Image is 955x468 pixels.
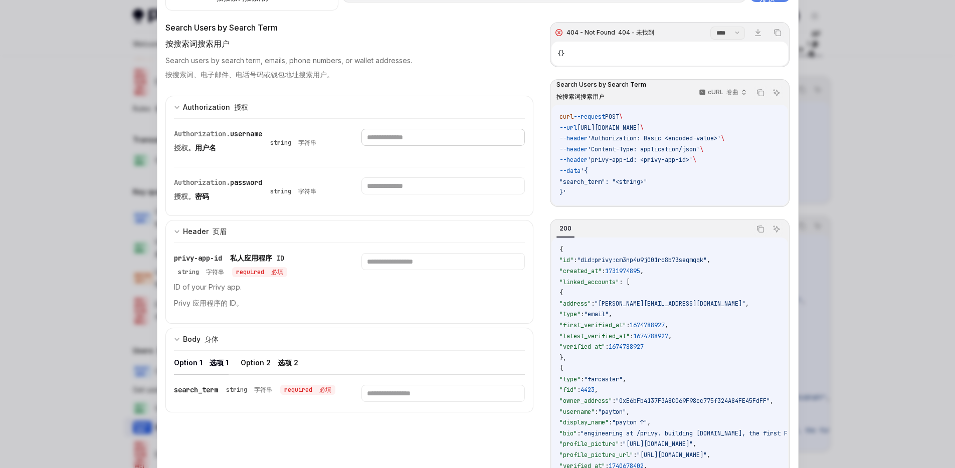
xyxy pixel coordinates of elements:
[183,333,219,345] div: Body
[556,93,605,100] font: 按搜索词搜索用户
[559,386,577,394] span: "fid"
[559,167,581,175] span: --data
[174,177,320,205] div: Authorization.password
[205,335,219,343] font: 身体
[770,86,783,99] button: Ask AI
[174,281,337,313] p: ID of your Privy app.
[559,156,588,164] span: --header
[605,343,609,351] span: :
[559,300,591,308] span: "address"
[605,113,619,121] span: POST
[623,440,693,448] span: "[URL][DOMAIN_NAME]"
[206,268,224,276] font: 字符串
[174,253,337,277] div: privy-app-id
[559,289,563,297] span: {
[210,358,229,367] font: 选项 1
[234,103,248,111] font: 授权
[557,50,564,58] span: {}
[226,386,272,394] div: string
[577,386,581,394] span: :
[626,321,630,329] span: :
[559,354,566,362] span: },
[280,385,335,395] div: required
[598,408,626,416] span: "payton"
[559,397,612,405] span: "owner_address"
[640,124,644,132] span: \
[581,375,584,383] span: :
[165,22,534,54] div: Search Users by Search Term
[559,278,619,286] span: "linked_accounts"
[595,408,598,416] span: :
[619,440,623,448] span: :
[619,278,630,286] span: : [
[165,96,534,118] button: expand input section
[581,386,595,394] span: 4423
[707,451,710,459] span: ,
[559,364,563,372] span: {
[174,351,229,374] button: Option 1 选项 1
[581,310,584,318] span: :
[559,451,633,459] span: "profile_picture_url"
[559,246,563,254] span: {
[178,268,224,276] div: string
[770,397,774,405] span: ,
[584,310,609,318] span: "email"
[559,267,602,275] span: "created_at"
[665,321,668,329] span: ,
[754,222,767,236] button: Copy the contents from the code block
[559,332,630,340] span: "latest_verified_at"
[602,267,605,275] span: :
[556,222,575,235] div: 200
[232,267,287,277] div: required
[707,256,710,264] span: ,
[591,300,595,308] span: :
[174,129,320,157] div: Authorization.username
[174,143,195,152] span: 授权。
[693,440,696,448] span: ,
[559,188,566,196] span: }'
[174,385,335,395] div: search_term
[270,139,316,147] div: string
[165,328,534,350] button: expand input section
[616,397,770,405] span: "0xE6bFb4137F3A8C069F98cc775f324A84FE45FdFF"
[630,332,633,340] span: :
[609,343,644,351] span: 1674788927
[319,386,331,394] font: 必填
[626,408,630,416] span: ,
[174,192,195,201] span: 授权。
[183,225,227,238] div: Header
[559,113,574,121] span: curl
[708,88,738,96] p: cURL
[721,134,724,142] span: \
[174,129,230,138] span: Authorization.
[241,351,298,374] button: Option 2 选项 2
[559,429,577,437] span: "bio"
[584,375,623,383] span: "farcaster"
[633,332,668,340] span: 1674788927
[254,386,272,394] font: 字符串
[566,29,654,37] div: 404 - Not Found
[577,429,581,437] span: :
[559,343,605,351] span: "verified_at"
[595,300,745,308] span: "[PERSON_NAME][EMAIL_ADDRESS][DOMAIN_NAME]"
[745,300,749,308] span: ,
[595,386,598,394] span: ,
[588,145,700,153] span: 'Content-Type: application/json'
[726,88,738,96] font: 卷曲
[577,256,707,264] span: "did:privy:cm3np4u9j001rc8b73seqmqqk"
[693,156,696,164] span: \
[174,254,284,263] span: privy-app-id
[609,310,612,318] span: ,
[770,222,783,236] button: Ask AI
[623,375,626,383] span: ,
[559,440,619,448] span: "profile_picture"
[174,299,243,307] font: Privy 应用程序的 ID。
[612,418,647,426] span: "payton ↑"
[165,70,334,79] font: 按搜索词、电子邮件、电话号码或钱包地址搜索用户。
[668,332,672,340] span: ,
[174,385,218,394] span: search_term
[556,81,646,105] span: Search Users by Search Term
[588,156,693,164] span: 'privy-app-id: <privy-app-id>'
[619,113,623,121] span: \
[270,187,316,195] div: string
